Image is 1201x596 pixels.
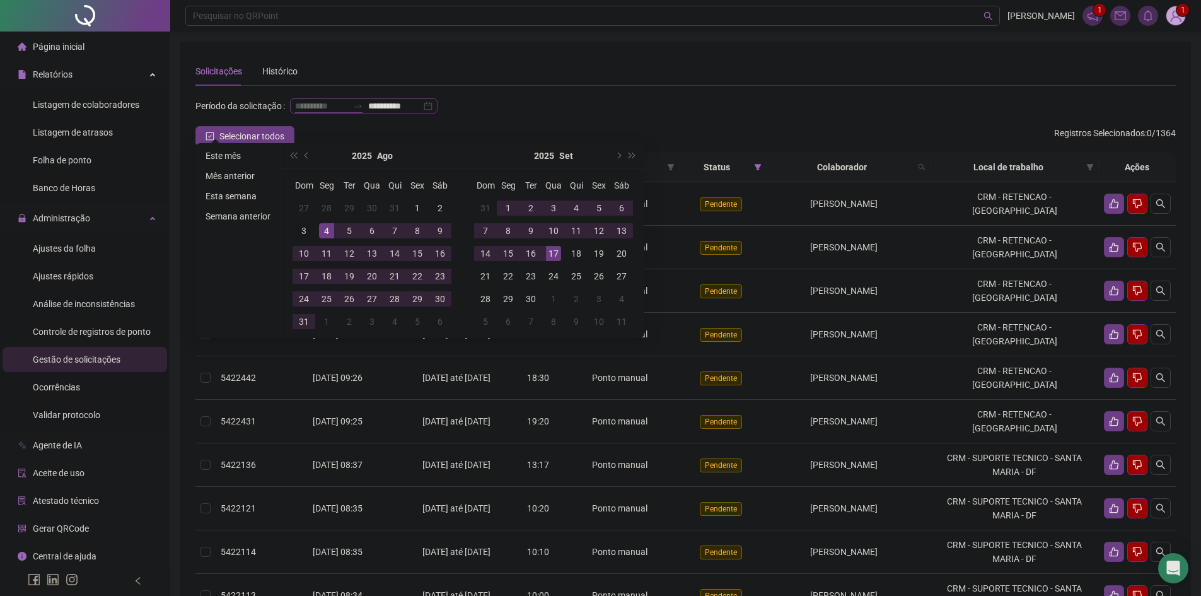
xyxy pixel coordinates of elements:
[474,242,497,265] td: 2025-09-14
[497,265,519,288] td: 2025-09-22
[319,269,334,284] div: 18
[1086,163,1094,171] span: filter
[751,158,764,177] span: filter
[474,174,497,197] th: Dom
[610,219,633,242] td: 2025-09-13
[387,201,402,216] div: 31
[569,291,584,307] div: 2
[33,243,96,254] span: Ajustes da folha
[614,291,629,307] div: 4
[546,223,561,238] div: 10
[523,223,538,238] div: 9
[33,468,84,478] span: Aceite de uso
[338,310,361,333] td: 2025-09-02
[342,223,357,238] div: 5
[300,143,314,168] button: prev-year
[610,174,633,197] th: Sáb
[474,310,497,333] td: 2025-10-05
[33,523,89,534] span: Gerar QRCode
[1132,503,1142,513] span: dislike
[200,168,276,184] li: Mês anterior
[361,219,383,242] td: 2025-08-06
[588,219,610,242] td: 2025-09-12
[200,189,276,204] li: Esta semana
[519,310,542,333] td: 2025-10-07
[33,100,139,110] span: Listagem de colaboradores
[315,310,338,333] td: 2025-09-01
[33,127,113,137] span: Listagem de atrasos
[18,524,26,533] span: qrcode
[610,288,633,310] td: 2025-10-04
[1109,503,1119,513] span: like
[406,174,429,197] th: Sex
[361,174,383,197] th: Qua
[542,288,565,310] td: 2025-10-01
[293,219,315,242] td: 2025-08-03
[497,219,519,242] td: 2025-09-08
[315,174,338,197] th: Seg
[546,269,561,284] div: 24
[383,265,406,288] td: 2025-08-21
[219,129,284,143] span: Selecionar todos
[542,219,565,242] td: 2025-09-10
[406,288,429,310] td: 2025-08-29
[523,201,538,216] div: 2
[591,291,606,307] div: 3
[387,246,402,261] div: 14
[1115,10,1126,21] span: mail
[33,496,99,506] span: Atestado técnico
[611,143,625,168] button: next-year
[501,246,516,261] div: 15
[591,269,606,284] div: 26
[364,269,380,284] div: 20
[383,310,406,333] td: 2025-09-04
[1087,10,1098,21] span: notification
[33,382,80,392] span: Ocorrências
[542,242,565,265] td: 2025-09-17
[1098,6,1102,15] span: 1
[410,314,425,329] div: 5
[542,265,565,288] td: 2025-09-24
[296,223,311,238] div: 3
[1093,4,1106,16] sup: 1
[546,314,561,329] div: 8
[315,197,338,219] td: 2025-07-28
[33,410,100,420] span: Validar protocolo
[497,197,519,219] td: 2025-09-01
[614,201,629,216] div: 6
[685,160,749,174] span: Status
[591,223,606,238] div: 12
[610,265,633,288] td: 2025-09-27
[534,143,554,168] button: year panel
[1176,4,1189,16] sup: Atualize o seu contato no menu Meus Dados
[1109,329,1119,339] span: like
[361,265,383,288] td: 2025-08-20
[519,265,542,288] td: 2025-09-23
[474,288,497,310] td: 2025-09-28
[1007,9,1075,23] span: [PERSON_NAME]
[519,197,542,219] td: 2025-09-02
[810,242,878,252] span: [PERSON_NAME]
[523,246,538,261] div: 16
[546,201,561,216] div: 3
[18,496,26,505] span: solution
[478,269,493,284] div: 21
[296,291,311,307] div: 24
[429,219,451,242] td: 2025-08-09
[523,314,538,329] div: 7
[591,314,606,329] div: 10
[754,163,762,171] span: filter
[569,223,584,238] div: 11
[432,201,448,216] div: 2
[1054,128,1145,138] span: Registros Selecionados
[1132,242,1142,252] span: dislike
[315,242,338,265] td: 2025-08-11
[383,174,406,197] th: Qui
[342,314,357,329] div: 2
[432,269,448,284] div: 23
[931,269,1099,313] td: CRM - RETENCAO - [GEOGRAPHIC_DATA]
[1156,460,1166,470] span: search
[410,291,425,307] div: 29
[614,246,629,261] div: 20
[610,197,633,219] td: 2025-09-06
